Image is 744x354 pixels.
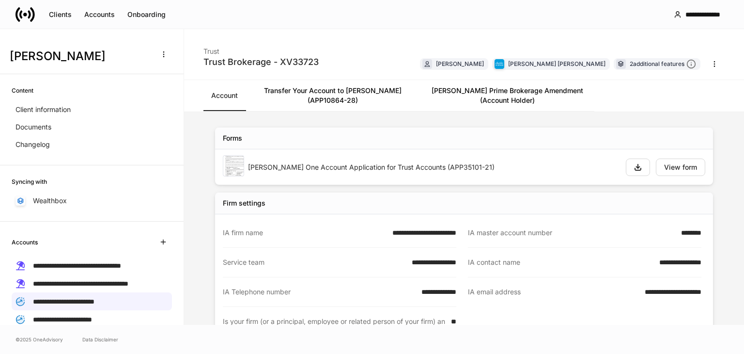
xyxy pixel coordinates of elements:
button: Clients [43,7,78,22]
button: Onboarding [121,7,172,22]
div: Forms [223,133,242,143]
p: Documents [15,122,51,132]
a: Client information [12,101,172,118]
div: [PERSON_NAME] One Account Application for Trust Accounts (APP35101-21) [248,162,618,172]
h6: Accounts [12,238,38,247]
img: charles-schwab-BFYFdbvS.png [495,59,504,69]
h6: Content [12,86,33,95]
div: Trust [203,41,319,56]
div: IA Telephone number [223,287,416,297]
p: Changelog [15,140,50,149]
div: Firm settings [223,198,265,208]
div: IA contact name [468,257,653,267]
div: [PERSON_NAME] [436,59,484,68]
button: View form [656,159,705,176]
a: Transfer Your Account to [PERSON_NAME] (APP10864-28) [246,80,420,111]
a: Documents [12,118,172,136]
div: IA master account number [468,228,675,238]
a: Changelog [12,136,172,153]
div: 2 additional features [630,59,696,69]
a: Data Disclaimer [82,336,118,343]
div: Accounts [84,11,115,18]
span: © 2025 OneAdvisory [15,336,63,343]
div: Service team [223,257,406,267]
button: Accounts [78,7,121,22]
h3: [PERSON_NAME] [10,48,150,64]
a: Wealthbox [12,192,172,209]
div: Is your firm (or a principal, employee or related person of your firm) an owner, executor, guardi... [223,317,445,336]
div: IA firm name [223,228,387,238]
div: IA email address [468,287,639,297]
h6: Syncing with [12,177,47,186]
a: Account [203,80,246,111]
div: [PERSON_NAME] [PERSON_NAME] [508,59,605,68]
p: Wealthbox [33,196,67,206]
div: Onboarding [127,11,166,18]
div: Clients [49,11,72,18]
p: Client information [15,105,71,114]
div: View form [664,164,697,171]
a: [PERSON_NAME] Prime Brokerage Amendment (Account Holder) [420,80,594,111]
div: Trust Brokerage - XV33723 [203,56,319,68]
